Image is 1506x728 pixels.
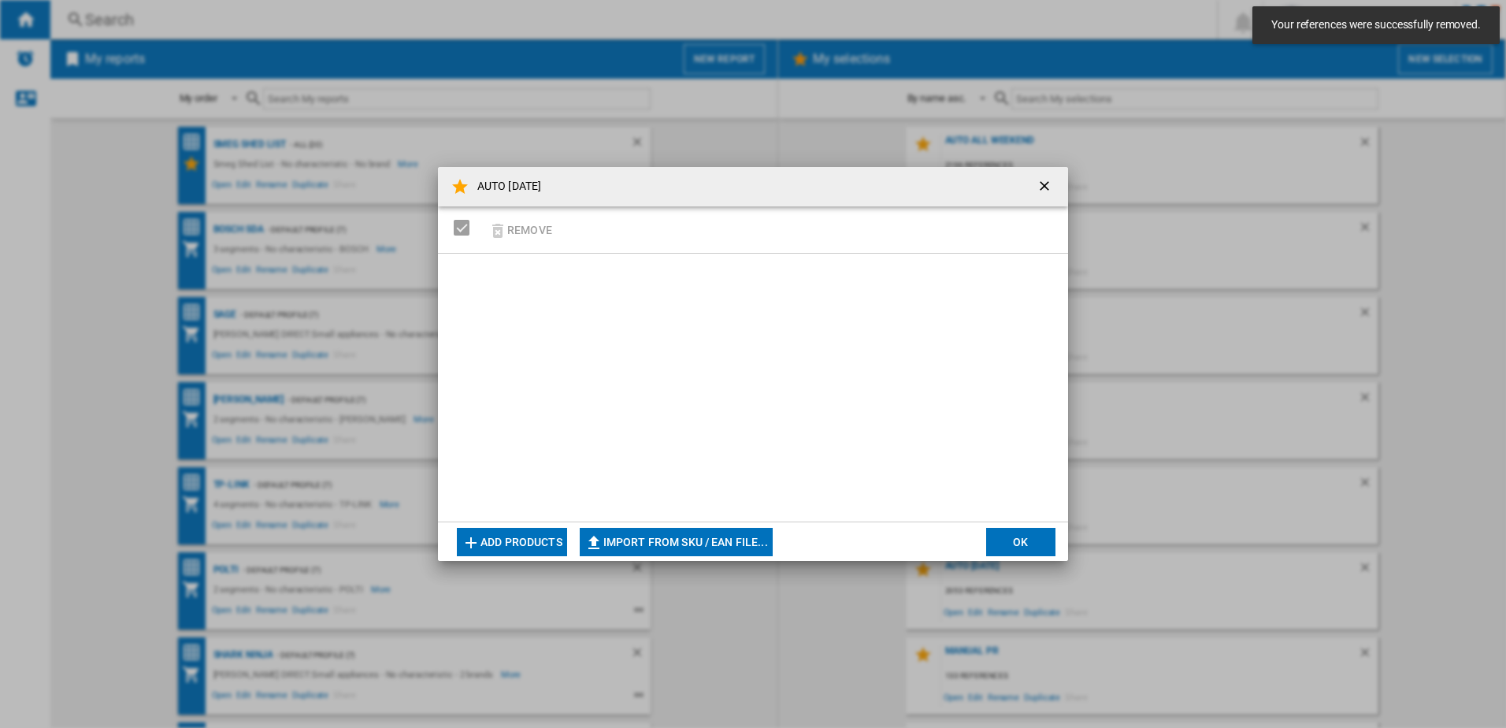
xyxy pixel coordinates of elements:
md-checkbox: SELECTIONS.EDITION_POPUP.SELECT_DESELECT [454,214,477,240]
button: Import from SKU / EAN file... [580,528,773,556]
button: getI18NText('BUTTONS.CLOSE_DIALOG') [1030,171,1062,202]
button: Add products [457,528,567,556]
span: Your references were successfully removed. [1267,17,1486,33]
button: Remove [484,211,557,248]
ng-md-icon: getI18NText('BUTTONS.CLOSE_DIALOG') [1037,178,1055,197]
h4: AUTO [DATE] [469,179,541,195]
button: OK [986,528,1055,556]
